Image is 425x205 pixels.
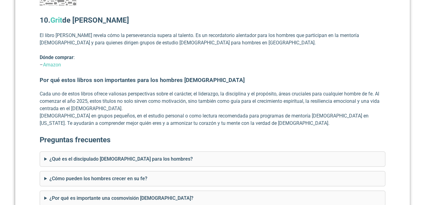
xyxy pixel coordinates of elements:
[40,32,359,46] font: El libro [PERSON_NAME] revela cómo la perseverancia supera al talento. Es un recordatorio alentad...
[40,54,74,60] font: Dónde comprar
[44,155,381,163] summary: ¿Qué es el discipulado [DEMOGRAPHIC_DATA] para los hombres?
[50,16,62,24] a: Grit
[49,176,147,181] font: ¿Cómo pueden los hombres crecer en su fe?
[40,62,43,68] font: –
[40,136,110,144] font: Preguntas frecuentes
[62,16,129,24] font: de [PERSON_NAME]
[74,54,75,60] font: :
[44,195,381,202] summary: ¿Por qué es importante una cosmovisión [DEMOGRAPHIC_DATA]?
[40,77,245,84] font: Por qué estos libros son importantes para los hombres [DEMOGRAPHIC_DATA]
[40,113,369,126] font: [DEMOGRAPHIC_DATA] en grupos pequeños, en el estudio personal o como lectura recomendada para pro...
[40,16,50,24] font: 10.
[49,195,193,201] font: ¿Por qué es importante una cosmovisión [DEMOGRAPHIC_DATA]?
[49,156,193,162] font: ¿Qué es el discipulado [DEMOGRAPHIC_DATA] para los hombres?
[43,62,61,68] a: Amazon
[40,91,380,111] font: Cada uno de estos libros ofrece valiosas perspectivas sobre el carácter, el liderazgo, la discipl...
[44,175,381,182] summary: ¿Cómo pueden los hombres crecer en su fe?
